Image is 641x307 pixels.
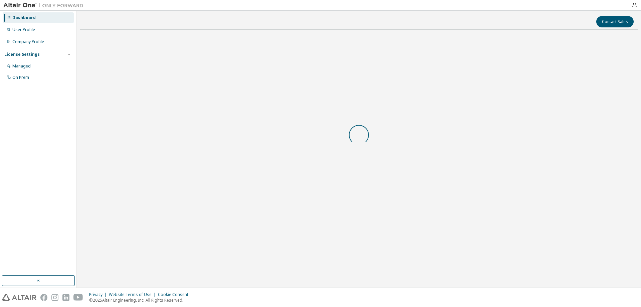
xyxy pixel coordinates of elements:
div: Managed [12,63,31,69]
img: youtube.svg [73,294,83,301]
img: altair_logo.svg [2,294,36,301]
div: License Settings [4,52,40,57]
p: © 2025 Altair Engineering, Inc. All Rights Reserved. [89,297,192,303]
div: Privacy [89,292,109,297]
div: User Profile [12,27,35,32]
img: instagram.svg [51,294,58,301]
div: On Prem [12,75,29,80]
button: Contact Sales [596,16,634,27]
img: Altair One [3,2,87,9]
div: Website Terms of Use [109,292,158,297]
div: Cookie Consent [158,292,192,297]
img: linkedin.svg [62,294,69,301]
img: facebook.svg [40,294,47,301]
div: Company Profile [12,39,44,44]
div: Dashboard [12,15,36,20]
